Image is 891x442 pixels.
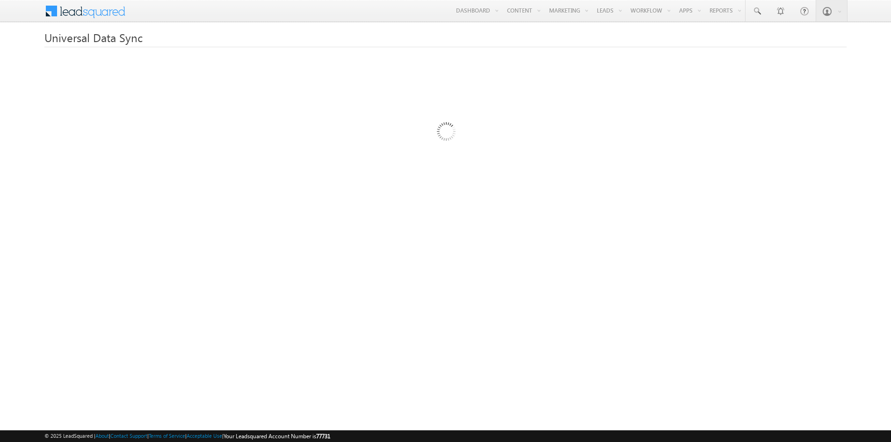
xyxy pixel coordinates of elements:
span: © 2025 LeadSquared | | | | | [44,432,330,441]
a: Contact Support [110,433,147,439]
a: About [95,433,109,439]
span: Your Leadsquared Account Number is [224,433,330,440]
span: Universal Data Sync [44,30,143,45]
a: Acceptable Use [187,433,222,439]
span: 77731 [316,433,330,440]
a: Terms of Service [149,433,185,439]
img: Loading... [397,85,494,181]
